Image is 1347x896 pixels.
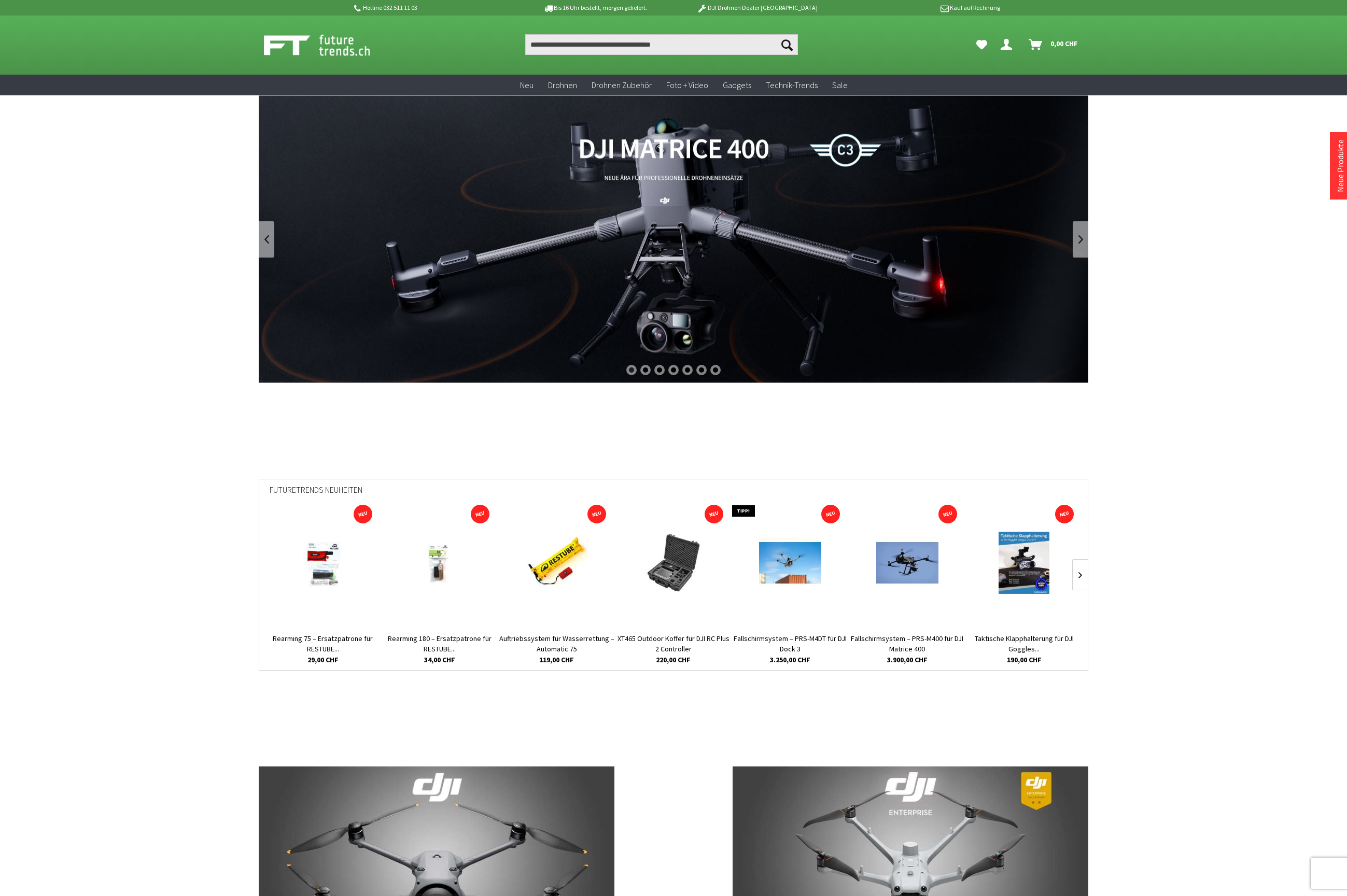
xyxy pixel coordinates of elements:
[259,95,1088,383] a: DJI Matrice 400
[971,34,992,55] a: Meine Favoriten
[825,75,855,96] a: Sale
[640,365,651,375] div: 2
[514,2,676,14] p: Bis 16 Uhr bestellt, morgen geliefert.
[666,80,708,90] span: Foto + Video
[770,655,810,665] span: 3.250,00 CHF
[723,80,751,90] span: Gadgets
[584,75,659,96] a: Drohnen Zubehör
[381,633,498,654] a: Rearming 180 – Ersatzpatrone für RESTUBE...
[656,655,691,665] span: 220,00 CHF
[759,75,825,96] a: Technik-Trends
[999,532,1049,594] img: Taktische Klapphalterung für DJI Goggles Integra, 2 und 3
[997,34,1020,55] a: Dein Konto
[526,532,588,594] img: Auftriebssystem für Wasserrettung – Automatic 75
[732,633,849,654] a: Fallschirmsystem – PRS-M4DT für DJI Dock 3
[832,80,848,90] span: Sale
[424,655,455,665] span: 34,00 CHF
[696,365,707,375] div: 6
[498,633,615,654] a: Auftriebssystem für Wasserrettung – Automatic 75
[520,80,534,90] span: Neu
[1050,35,1078,52] span: 0,00 CHF
[615,633,732,654] a: XT465 Outdoor Koffer für DJI RC Plus 2 Controller
[264,32,393,58] img: Shop Futuretrends - zur Startseite wechseln
[539,655,574,665] span: 119,00 CHF
[307,655,339,665] span: 29,00 CHF
[525,34,798,55] input: Produkt, Marke, Kategorie, EAN, Artikelnummer…
[654,365,665,375] div: 3
[1083,633,1199,654] a: Fallschirmsystem – PRS-M4S für DJI Matrice 4...
[1007,655,1042,665] span: 190,00 CHF
[766,80,818,90] span: Technik-Trends
[352,2,514,14] p: Hotline 032 511 11 03
[659,75,715,96] a: Foto + Video
[409,532,471,594] img: Rearming 180 – Ersatzpatrone für RESTUBE Automatic PRO
[668,365,679,375] div: 4
[715,75,759,96] a: Gadgets
[548,80,577,90] span: Drohnen
[966,633,1083,654] a: Taktische Klapphalterung für DJI Goggles...
[626,365,637,375] div: 1
[292,532,354,594] img: Rearming 75 – Ersatzpatrone für RESTUBE Automatic 75
[513,75,541,96] a: Neu
[887,655,928,665] span: 3.900,00 CHF
[541,75,584,96] a: Drohnen
[759,532,821,594] img: Fallschirmsystem – PRS-M4DT für DJI Dock 3
[642,532,705,594] img: XT465 Outdoor Koffer für DJI RC Plus 2 Controller
[776,34,798,55] button: Suchen
[876,532,938,594] img: Fallschirmsystem – PRS-M400 für DJI Matrice 400
[838,2,1000,14] p: Kauf auf Rechnung
[264,633,381,654] a: Rearming 75 – Ersatzpatrone für RESTUBE...
[682,365,693,375] div: 5
[270,479,1077,508] div: Futuretrends Neuheiten
[676,2,838,14] p: DJI Drohnen Dealer [GEOGRAPHIC_DATA]
[1335,139,1345,192] a: Neue Produkte
[1025,34,1083,55] a: Warenkorb
[592,80,652,90] span: Drohnen Zubehör
[710,365,721,375] div: 7
[849,633,965,654] a: Fallschirmsystem – PRS-M400 für DJI Matrice 400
